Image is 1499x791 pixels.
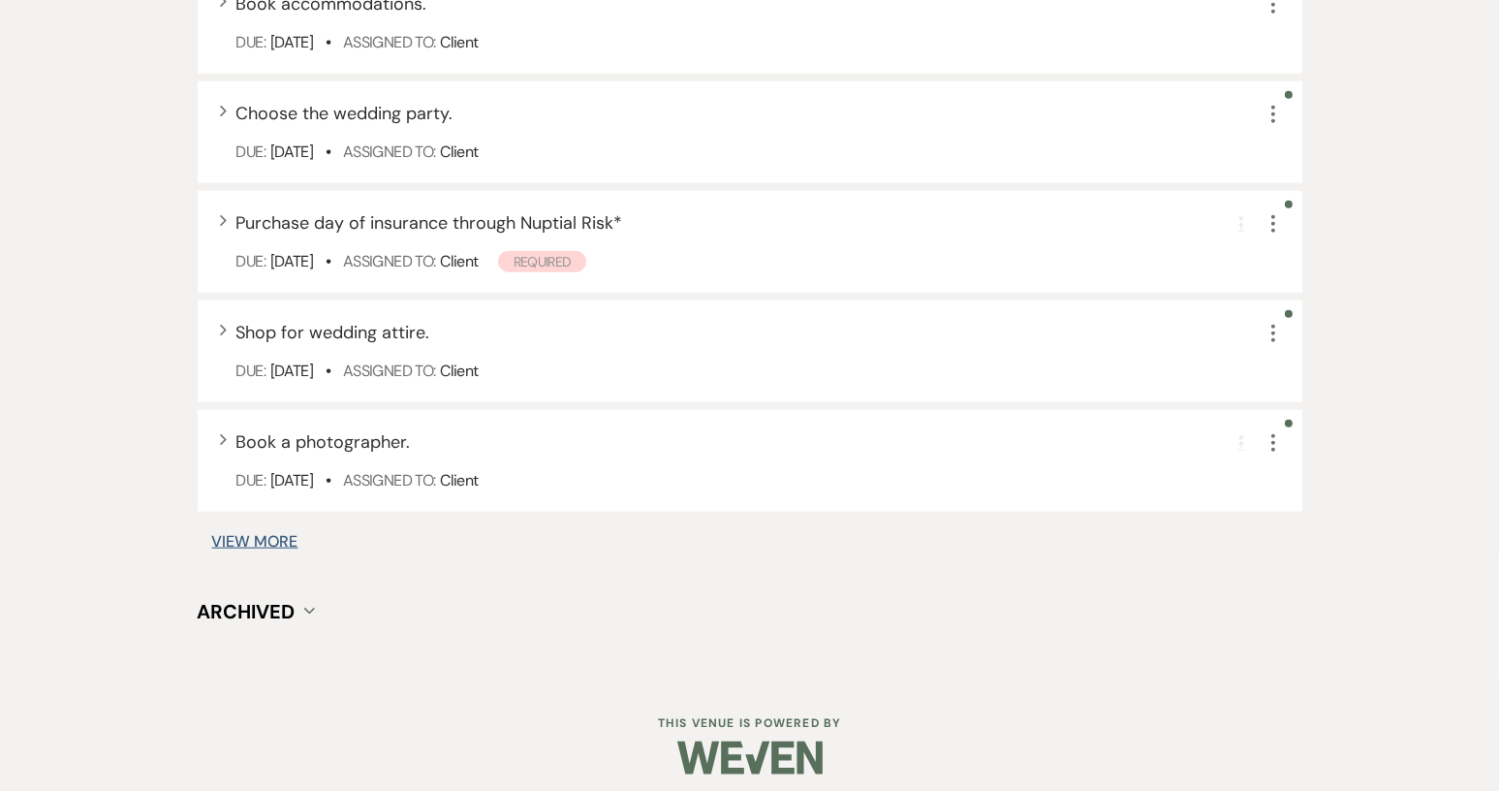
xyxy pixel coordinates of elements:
button: View More [212,534,298,550]
span: [DATE] [270,142,313,162]
span: Assigned To: [343,361,435,381]
span: Assigned To: [343,142,435,162]
span: Due: [236,251,265,271]
span: Due: [236,142,265,162]
span: Client [440,142,478,162]
span: [DATE] [270,32,313,52]
b: • [326,142,330,162]
button: Shop for wedding attire. [236,324,430,341]
span: Choose the wedding party. [236,102,453,125]
button: Purchase day of insurance through Nuptial Risk* [236,214,623,232]
span: [DATE] [270,251,313,271]
span: Client [440,32,478,52]
span: Required [498,251,587,272]
b: • [326,361,330,381]
span: Assigned To: [343,470,435,490]
span: Archived [198,599,296,624]
span: Due: [236,32,265,52]
b: • [326,470,330,490]
button: Book a photographer. [236,433,411,451]
b: • [326,32,330,52]
span: Book a photographer. [236,430,411,454]
span: Client [440,470,478,490]
span: Assigned To: [343,251,435,271]
button: Choose the wedding party. [236,105,453,122]
b: • [326,251,330,271]
span: Due: [236,361,265,381]
button: Archived [198,602,315,621]
span: Purchase day of insurance through Nuptial Risk * [236,211,623,235]
span: [DATE] [270,361,313,381]
span: [DATE] [270,470,313,490]
span: Client [440,361,478,381]
span: Shop for wedding attire. [236,321,430,344]
span: Assigned To: [343,32,435,52]
span: Due: [236,470,265,490]
span: Client [440,251,478,271]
